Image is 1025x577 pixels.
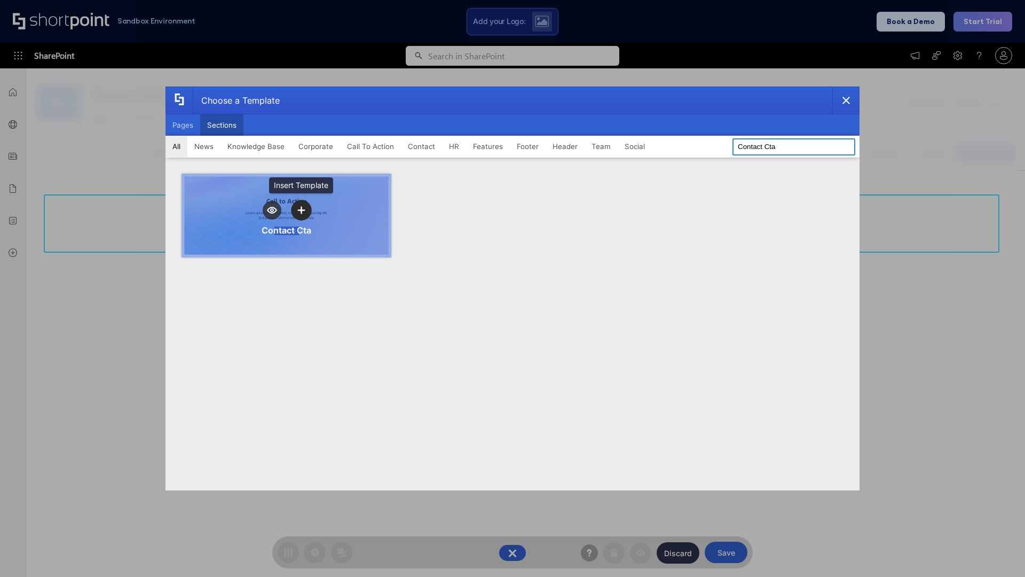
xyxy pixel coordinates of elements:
button: Call To Action [340,136,401,157]
iframe: Chat Widget [833,453,1025,577]
button: Header [546,136,585,157]
button: HR [442,136,466,157]
button: Corporate [291,136,340,157]
button: Knowledge Base [220,136,291,157]
div: template selector [165,87,860,490]
div: Choose a Template [193,87,280,114]
input: Search [732,138,855,155]
button: Features [466,136,510,157]
button: Social [618,136,652,157]
button: Pages [165,114,200,136]
button: Sections [200,114,243,136]
button: Team [585,136,618,157]
button: Footer [510,136,546,157]
button: All [165,136,187,157]
div: Contact Cta [262,225,311,236]
button: News [187,136,220,157]
button: Contact [401,136,442,157]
